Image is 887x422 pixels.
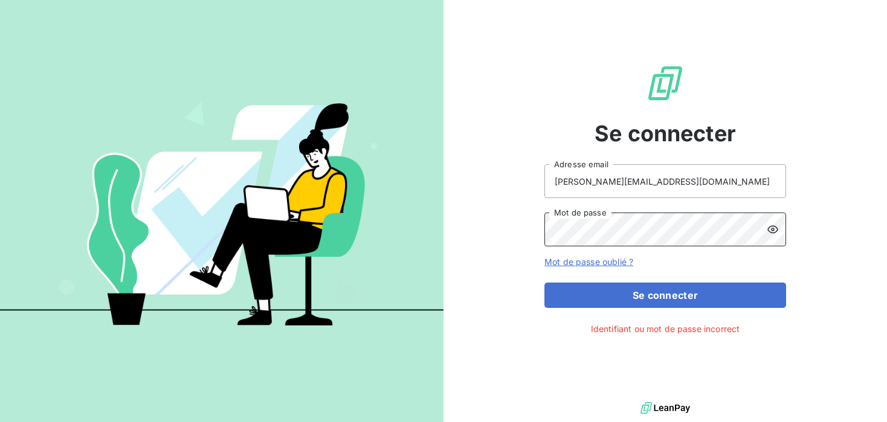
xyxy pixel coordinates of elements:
[591,322,740,335] span: Identifiant ou mot de passe incorrect
[544,164,786,198] input: placeholder
[595,117,736,150] span: Se connecter
[544,283,786,308] button: Se connecter
[640,399,690,417] img: logo
[646,64,685,103] img: Logo LeanPay
[544,257,633,267] a: Mot de passe oublié ?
